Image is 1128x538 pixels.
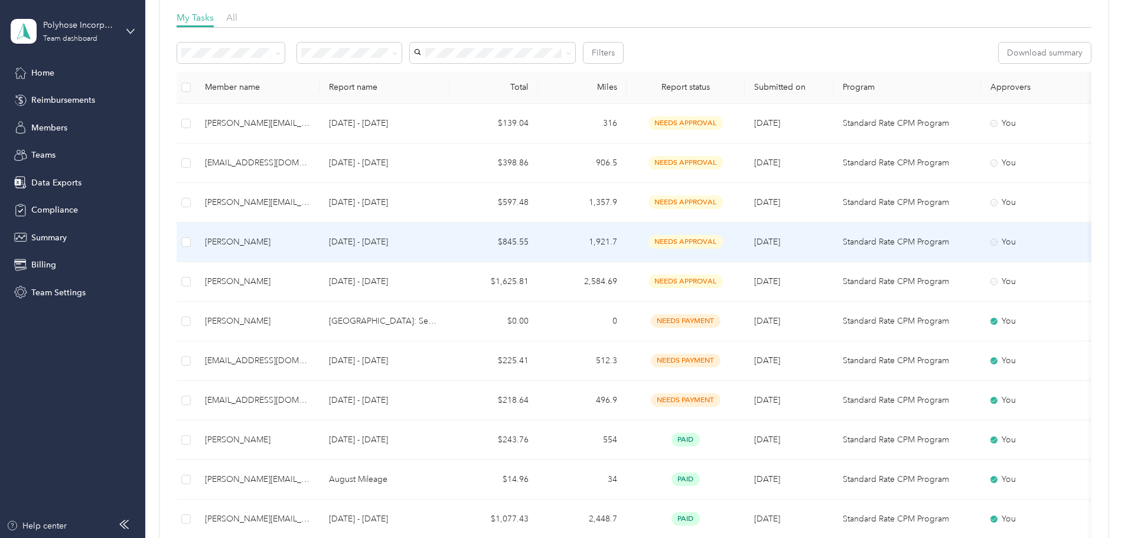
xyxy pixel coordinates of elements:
span: Report status [636,82,735,92]
span: [DATE] [754,474,780,484]
span: Team Settings [31,286,86,299]
p: Standard Rate CPM Program [843,156,971,169]
div: You [990,433,1090,446]
span: needs payment [651,393,721,407]
p: Standard Rate CPM Program [843,315,971,328]
div: [EMAIL_ADDRESS][DOMAIN_NAME] [205,156,310,169]
span: needs approval [648,156,723,169]
td: Standard Rate CPM Program [833,223,981,262]
span: [DATE] [754,158,780,168]
span: Reimbursements [31,94,95,106]
td: $1,625.81 [449,262,538,302]
td: 1,357.9 [538,183,627,223]
span: needs approval [648,235,723,249]
div: You [990,236,1090,249]
div: You [990,117,1090,130]
div: You [990,473,1090,486]
div: Team dashboard [43,35,97,43]
td: $597.48 [449,183,538,223]
p: Standard Rate CPM Program [843,196,971,209]
p: [DATE] - [DATE] [329,236,440,249]
td: Standard Rate CPM Program [833,262,981,302]
td: Standard Rate CPM Program [833,420,981,460]
td: 554 [538,420,627,460]
span: Summary [31,231,67,244]
div: [PERSON_NAME] [205,275,310,288]
p: [DATE] - [DATE] [329,513,440,526]
div: [PERSON_NAME][EMAIL_ADDRESS][DOMAIN_NAME] [205,513,310,526]
p: [DATE] - [DATE] [329,117,440,130]
span: [DATE] [754,237,780,247]
span: paid [671,512,700,526]
span: [DATE] [754,435,780,445]
td: Standard Rate CPM Program [833,381,981,420]
div: [EMAIL_ADDRESS][DOMAIN_NAME] [205,354,310,367]
td: $14.96 [449,460,538,500]
div: You [990,196,1090,209]
td: $139.04 [449,104,538,144]
td: 2,584.69 [538,262,627,302]
div: You [990,156,1090,169]
p: [DATE] - [DATE] [329,394,440,407]
div: Total [459,82,529,92]
div: [PERSON_NAME][EMAIL_ADDRESS][DOMAIN_NAME] [205,473,310,486]
td: 1,921.7 [538,223,627,262]
td: 512.3 [538,341,627,381]
p: [DATE] - [DATE] [329,275,440,288]
p: Standard Rate CPM Program [843,473,971,486]
p: Standard Rate CPM Program [843,394,971,407]
div: You [990,394,1090,407]
span: needs approval [648,275,723,288]
div: [PERSON_NAME] [205,315,310,328]
button: Help center [6,520,67,532]
td: 34 [538,460,627,500]
p: August Mileage [329,473,440,486]
div: Polyhose Incorporated [43,19,117,31]
div: [PERSON_NAME] [205,236,310,249]
td: Standard Rate CPM Program [833,144,981,183]
p: [DATE] - [DATE] [329,354,440,367]
span: [DATE] [754,356,780,366]
p: Standard Rate CPM Program [843,433,971,446]
div: You [990,315,1090,328]
span: [DATE] [754,276,780,286]
th: Report name [320,71,449,104]
p: [DATE] - [DATE] [329,196,440,209]
p: Standard Rate CPM Program [843,275,971,288]
td: Standard Rate CPM Program [833,302,981,341]
span: [DATE] [754,197,780,207]
span: needs approval [648,195,723,209]
span: Teams [31,149,56,161]
th: Approvers [981,71,1099,104]
div: [PERSON_NAME][EMAIL_ADDRESS][DOMAIN_NAME] [205,196,310,209]
td: 496.9 [538,381,627,420]
div: Miles [547,82,617,92]
td: $0.00 [449,302,538,341]
button: Download summary [999,43,1091,63]
span: [DATE] [754,316,780,326]
div: [PERSON_NAME][EMAIL_ADDRESS][DOMAIN_NAME] [205,117,310,130]
td: 906.5 [538,144,627,183]
span: [DATE] [754,514,780,524]
span: needs approval [648,116,723,130]
span: needs payment [651,314,721,328]
span: My Tasks [177,12,214,23]
span: [DATE] [754,118,780,128]
div: You [990,513,1090,526]
span: needs payment [651,354,721,367]
p: [DATE] - [DATE] [329,156,440,169]
span: All [226,12,237,23]
p: Standard Rate CPM Program [843,236,971,249]
td: $225.41 [449,341,538,381]
button: Filters [583,43,623,63]
iframe: Everlance-gr Chat Button Frame [1062,472,1128,538]
td: Standard Rate CPM Program [833,104,981,144]
div: [PERSON_NAME] [205,433,310,446]
span: Compliance [31,204,78,216]
div: You [990,275,1090,288]
p: Standard Rate CPM Program [843,354,971,367]
p: Standard Rate CPM Program [843,117,971,130]
th: Program [833,71,981,104]
td: 316 [538,104,627,144]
